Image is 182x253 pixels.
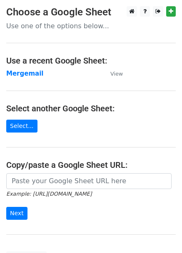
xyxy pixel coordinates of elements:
[6,173,172,189] input: Paste your Google Sheet URL here
[6,56,176,66] h4: Use a recent Google Sheet:
[6,207,27,220] input: Next
[6,103,176,113] h4: Select another Google Sheet:
[6,191,92,197] small: Example: [URL][DOMAIN_NAME]
[6,6,176,18] h3: Choose a Google Sheet
[6,160,176,170] h4: Copy/paste a Google Sheet URL:
[110,71,123,77] small: View
[6,22,176,30] p: Use one of the options below...
[6,70,43,77] a: Mergemail
[6,120,37,133] a: Select...
[102,70,123,77] a: View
